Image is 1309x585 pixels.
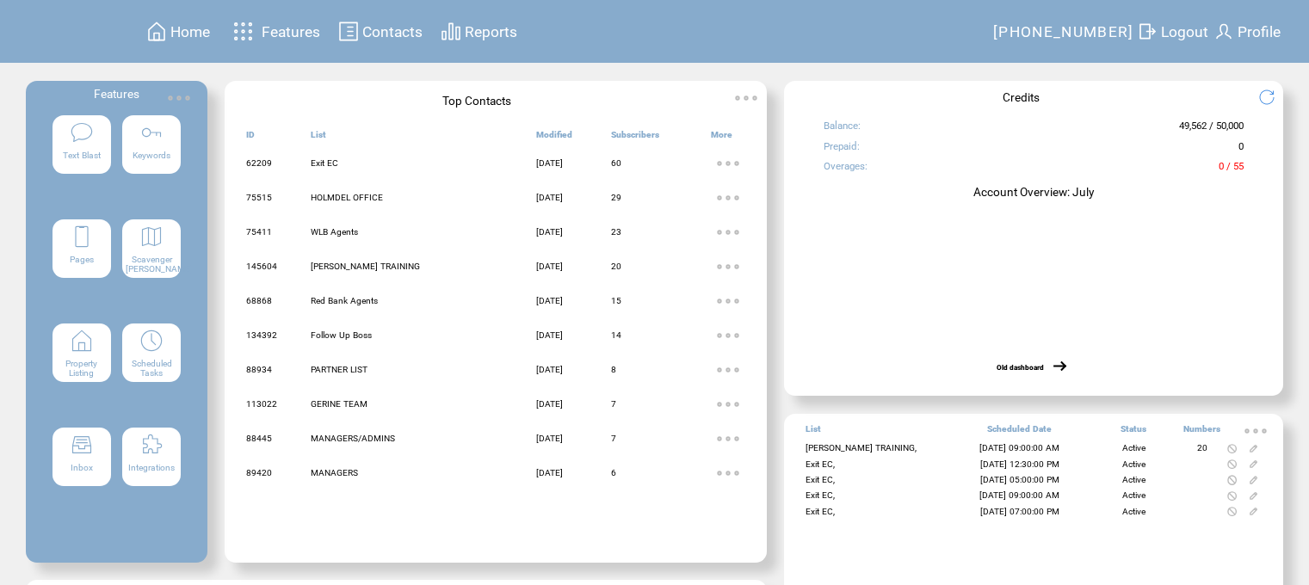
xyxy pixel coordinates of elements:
[711,422,745,456] img: ellypsis.svg
[52,219,111,312] a: Pages
[336,18,425,45] a: Contacts
[611,193,621,202] span: 29
[806,459,835,469] span: Exit EC,
[70,255,94,264] span: Pages
[536,468,563,477] span: [DATE]
[71,463,93,472] span: Inbox
[973,185,1094,199] span: Account Overview: July
[980,507,1059,516] span: [DATE] 07:00:00 PM
[806,507,835,516] span: Exit EC,
[1227,444,1237,453] img: notallowed.svg
[146,21,167,42] img: home.svg
[52,323,111,416] a: Property Listing
[122,428,181,520] a: Integrations
[1227,475,1237,484] img: notallowed.svg
[1227,459,1237,469] img: notallowed.svg
[611,130,659,147] span: Subscribers
[1122,443,1145,453] span: Active
[611,365,616,374] span: 8
[711,249,745,284] img: ellypsis.svg
[1249,475,1258,484] img: edit.svg
[70,433,94,457] img: inbox.svg
[711,387,745,422] img: ellypsis.svg
[311,193,383,202] span: HOLMDEL OFFICE
[139,225,164,249] img: scavenger.svg
[65,359,97,378] span: Property Listing
[1249,507,1258,516] img: edit.svg
[1003,90,1040,104] span: Credits
[611,468,616,477] span: 6
[162,81,196,115] img: ellypsis.svg
[997,363,1044,372] a: Old dashboard
[133,151,170,160] span: Keywords
[246,330,277,340] span: 134392
[122,219,181,312] a: Scavenger [PERSON_NAME]
[611,330,621,340] span: 14
[311,227,358,237] span: WLB Agents
[711,353,745,387] img: ellypsis.svg
[70,225,94,249] img: landing-pages.svg
[980,459,1059,469] span: [DATE] 12:30:00 PM
[806,475,835,484] span: Exit EC,
[246,130,255,147] span: ID
[1238,140,1244,160] span: 0
[70,329,94,353] img: property-listing.svg
[711,284,745,318] img: ellypsis.svg
[228,17,258,46] img: features.svg
[536,399,563,409] span: [DATE]
[311,434,395,443] span: MANAGERS/ADMINS
[311,399,367,409] span: GERINE TEAM
[1227,491,1237,501] img: notallowed.svg
[132,359,172,378] span: Scheduled Tasks
[52,428,111,520] a: Inbox
[611,296,621,305] span: 15
[441,21,461,42] img: chart.svg
[139,329,164,353] img: scheduled-tasks.svg
[246,227,272,237] span: 75411
[246,399,277,409] span: 113022
[1213,21,1234,42] img: profile.svg
[711,181,745,215] img: ellypsis.svg
[362,23,423,40] span: Contacts
[311,130,326,147] span: List
[1137,21,1158,42] img: exit.svg
[536,296,563,305] span: [DATE]
[536,227,563,237] span: [DATE]
[246,296,272,305] span: 68868
[1227,507,1237,516] img: notallowed.svg
[128,463,175,472] span: Integrations
[611,158,621,168] span: 60
[1134,18,1211,45] a: Logout
[94,87,139,101] span: Features
[126,255,193,274] span: Scavenger [PERSON_NAME]
[987,424,1052,441] span: Scheduled Date
[311,330,372,340] span: Follow Up Boss
[979,490,1059,500] span: [DATE] 09:00:00 AM
[1122,507,1145,516] span: Active
[993,23,1134,40] span: [PHONE_NUMBER]
[711,215,745,249] img: ellypsis.svg
[465,23,517,40] span: Reports
[1179,120,1244,139] span: 49,562 / 50,000
[1219,160,1244,180] span: 0 / 55
[536,158,563,168] span: [DATE]
[536,193,563,202] span: [DATE]
[611,434,616,443] span: 7
[536,130,572,147] span: Modified
[311,296,378,305] span: Red Bank Agents
[70,120,94,145] img: text-blast.svg
[52,115,111,208] a: Text Blast
[611,262,621,271] span: 20
[611,227,621,237] span: 23
[144,18,213,45] a: Home
[1122,490,1145,500] span: Active
[980,475,1059,484] span: [DATE] 05:00:00 PM
[311,365,367,374] span: PARTNER LIST
[63,151,101,160] span: Text Blast
[536,434,563,443] span: [DATE]
[824,140,860,160] span: Prepaid:
[122,115,181,208] a: Keywords
[711,146,745,181] img: ellypsis.svg
[225,15,323,48] a: Features
[311,158,338,168] span: Exit EC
